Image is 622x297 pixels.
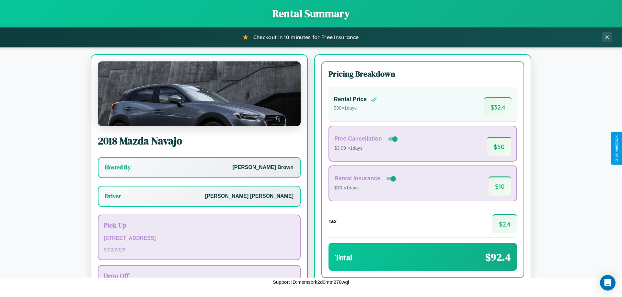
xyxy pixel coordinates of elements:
div: Open Intercom Messenger [600,275,616,291]
h4: Rental Insurance [334,175,380,182]
p: Support ID: memsork2d0mtn278wqf [273,278,349,286]
p: $3.99 × 1 days [334,144,399,153]
p: [PERSON_NAME] Brown [233,163,294,172]
p: $ 30 × 1 days [334,104,377,112]
h1: Rental Summary [6,6,616,21]
span: $ 50 [487,137,511,156]
h3: Hosted By [105,164,131,171]
img: Mazda Navajo [98,61,301,126]
h3: Total [335,252,352,263]
span: Checkout in 10 minutes for Free Insurance [253,34,359,40]
h3: Driver [105,192,121,200]
span: $ 10 [489,176,511,196]
h4: Rental Price [334,96,367,103]
h3: Pricing Breakdown [328,69,517,79]
div: Give Feedback [614,135,619,162]
p: [STREET_ADDRESS] [104,234,295,243]
h4: Free Cancellation [334,135,382,142]
span: $ 2.4 [492,214,517,233]
h3: Pick Up [104,220,295,230]
span: $ 32.4 [484,97,512,116]
span: $ 92.4 [485,250,511,264]
h2: 2018 Mazda Navajo [98,134,301,148]
h3: Drop Off [104,271,295,280]
p: 8 / 22 / 2025 [104,245,295,254]
h4: Tax [328,218,337,224]
p: [PERSON_NAME] [PERSON_NAME] [205,192,294,201]
p: $10 × 1 days [334,184,397,192]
